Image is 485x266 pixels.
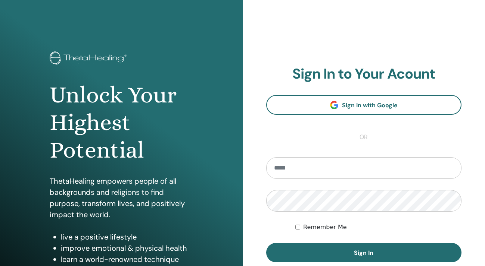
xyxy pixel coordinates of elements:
span: Sign In with Google [342,101,398,109]
h1: Unlock Your Highest Potential [50,81,193,164]
li: improve emotional & physical health [61,243,193,254]
span: or [356,133,371,142]
span: Sign In [354,249,373,257]
button: Sign In [266,243,462,262]
li: learn a world-renowned technique [61,254,193,265]
label: Remember Me [303,223,347,232]
p: ThetaHealing empowers people of all backgrounds and religions to find purpose, transform lives, a... [50,175,193,220]
h2: Sign In to Your Acount [266,66,462,83]
li: live a positive lifestyle [61,231,193,243]
a: Sign In with Google [266,95,462,115]
div: Keep me authenticated indefinitely or until I manually logout [295,223,461,232]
